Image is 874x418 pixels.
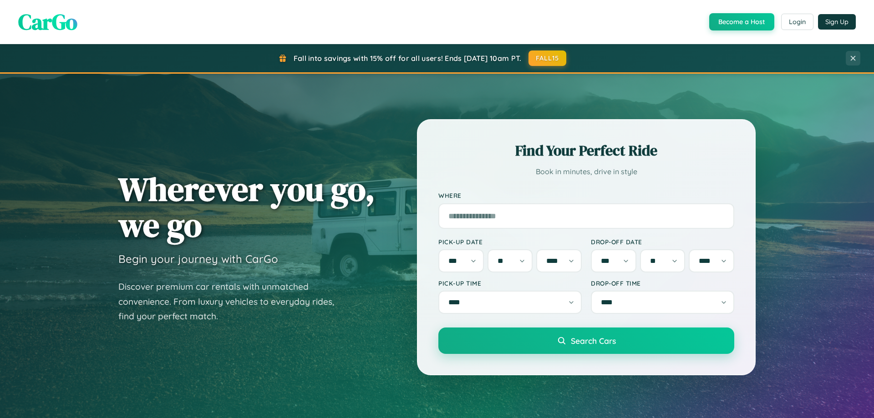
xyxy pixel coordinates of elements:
label: Drop-off Date [591,238,734,246]
button: Login [781,14,813,30]
span: Search Cars [571,336,616,346]
label: Pick-up Time [438,279,582,287]
button: Sign Up [818,14,856,30]
span: CarGo [18,7,77,37]
button: Search Cars [438,327,734,354]
h3: Begin your journey with CarGo [118,252,278,266]
label: Drop-off Time [591,279,734,287]
button: FALL15 [528,50,567,66]
label: Pick-up Date [438,238,582,246]
p: Discover premium car rentals with unmatched convenience. From luxury vehicles to everyday rides, ... [118,279,346,324]
h1: Wherever you go, we go [118,171,375,243]
button: Become a Host [709,13,774,30]
span: Fall into savings with 15% off for all users! Ends [DATE] 10am PT. [294,54,522,63]
label: Where [438,192,734,200]
p: Book in minutes, drive in style [438,165,734,178]
h2: Find Your Perfect Ride [438,141,734,161]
